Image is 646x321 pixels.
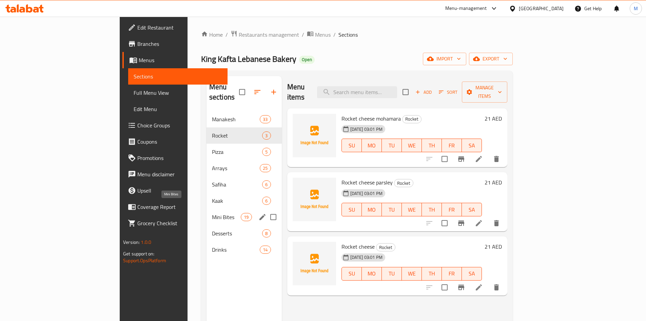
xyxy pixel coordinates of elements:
[260,247,270,253] span: 14
[425,269,439,279] span: TH
[414,88,433,96] span: Add
[137,138,222,146] span: Coupons
[317,86,397,98] input: search
[365,205,379,215] span: MO
[465,205,479,215] span: SA
[260,246,271,254] div: items
[128,68,228,85] a: Sections
[262,181,270,188] span: 6
[287,82,309,102] h2: Menu items
[212,229,262,237] span: Desserts
[207,108,282,261] nav: Menu sections
[445,269,459,279] span: FR
[488,215,505,231] button: delete
[423,53,466,65] button: import
[437,152,452,166] span: Select to update
[207,176,282,193] div: Safiha6
[385,141,399,150] span: TU
[341,203,362,216] button: SU
[122,52,228,68] a: Menus
[212,131,262,140] span: Rocket
[442,267,462,281] button: FR
[413,87,434,97] button: Add
[485,114,502,123] h6: 21 AED
[239,31,299,39] span: Restaurants management
[257,212,268,222] button: edit
[207,242,282,258] div: Drinks14
[345,205,359,215] span: SU
[348,126,385,132] span: [DATE] 03:01 PM
[262,132,270,139] span: 3
[376,244,395,251] span: Rocket
[422,267,442,281] button: TH
[402,203,422,216] button: WE
[439,88,457,96] span: Sort
[362,139,382,152] button: MO
[437,216,452,230] span: Select to update
[134,72,222,81] span: Sections
[212,197,262,205] div: Kaak
[241,213,252,221] div: items
[403,115,421,123] span: Rocket
[488,279,505,296] button: delete
[122,36,228,52] a: Branches
[485,242,502,251] h6: 21 AED
[402,267,422,281] button: WE
[137,203,222,211] span: Coverage Report
[262,229,271,237] div: items
[341,267,362,281] button: SU
[519,5,564,12] div: [GEOGRAPHIC_DATA]
[338,31,358,39] span: Sections
[405,205,419,215] span: WE
[235,85,249,99] span: Select all sections
[122,199,228,215] a: Coverage Report
[485,178,502,187] h6: 21 AED
[315,31,331,39] span: Menus
[212,213,241,221] span: Mini Bites
[207,144,282,160] div: Pizza5
[475,283,483,291] a: Edit menu item
[212,180,262,189] span: Safiha
[122,133,228,150] a: Coupons
[260,116,270,123] span: 33
[262,148,271,156] div: items
[385,269,399,279] span: TU
[122,117,228,133] a: Choice Groups
[376,243,395,251] div: Rocket
[128,85,228,101] a: Full Menu View
[212,246,260,254] span: Drinks
[362,267,382,281] button: MO
[413,87,434,97] span: Add item
[398,85,413,99] span: Select section
[465,269,479,279] span: SA
[212,148,262,156] span: Pizza
[201,30,513,39] nav: breadcrumb
[212,115,260,123] span: Manakesh
[345,269,359,279] span: SU
[362,203,382,216] button: MO
[122,19,228,36] a: Edit Restaurant
[141,238,151,247] span: 1.0.0
[128,101,228,117] a: Edit Menu
[442,203,462,216] button: FR
[442,139,462,152] button: FR
[394,179,413,187] span: Rocket
[474,55,507,63] span: export
[488,151,505,167] button: delete
[231,30,299,39] a: Restaurants management
[437,280,452,295] span: Select to update
[462,139,482,152] button: SA
[341,177,393,188] span: Rocket cheese parsley
[453,279,469,296] button: Branch-specific-item
[465,141,479,150] span: SA
[134,105,222,113] span: Edit Menu
[293,114,336,157] img: Rocket cheese mohamara
[405,141,419,150] span: WE
[445,141,459,150] span: FR
[475,155,483,163] a: Edit menu item
[365,269,379,279] span: MO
